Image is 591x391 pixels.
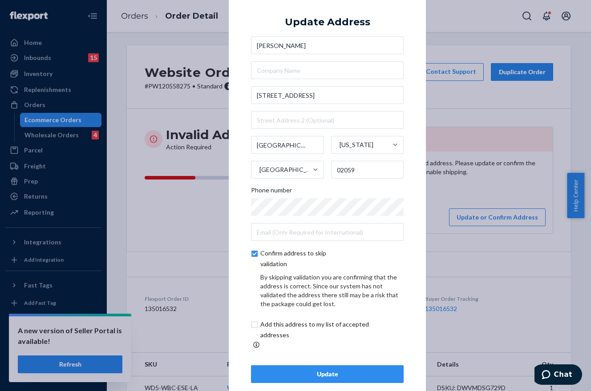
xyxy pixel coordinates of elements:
[260,273,404,308] div: By skipping validation you are confirming that the address is correct. Since our system has not v...
[251,36,404,54] input: First & Last Name
[251,223,404,241] input: Email (Only Required for International)
[339,136,340,154] input: [US_STATE]
[259,161,259,179] input: [GEOGRAPHIC_DATA]
[251,365,404,383] button: Update
[251,136,324,154] input: City
[534,364,582,387] iframe: Opens a widget where you can chat to one of our agents
[340,140,373,149] div: [US_STATE]
[251,61,404,79] input: Company Name
[251,111,404,129] input: Street Address 2 (Optional)
[331,161,404,179] input: ZIP Code
[251,86,404,104] input: Street Address
[259,370,396,379] div: Update
[285,17,370,28] div: Update Address
[251,186,292,198] span: Phone number
[259,165,312,174] div: [GEOGRAPHIC_DATA]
